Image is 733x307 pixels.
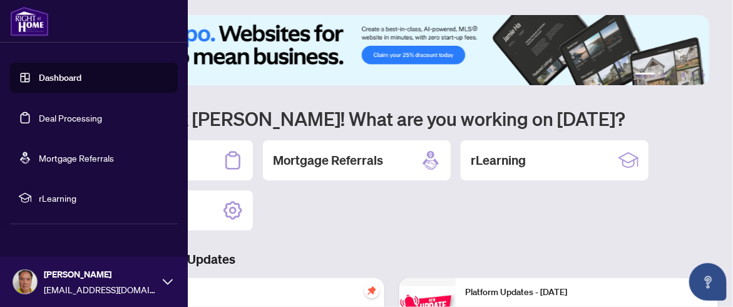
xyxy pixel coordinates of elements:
span: [EMAIL_ADDRESS][DOMAIN_NAME] [44,283,156,296]
p: Self-Help [131,286,374,299]
a: Mortgage Referrals [39,152,114,164]
button: 5 [690,73,695,78]
button: 6 [700,73,705,78]
span: pushpin [364,283,379,298]
a: Dashboard [39,72,81,83]
h3: Brokerage & Industry Updates [65,251,718,268]
h2: Mortgage Referrals [273,152,383,169]
h2: rLearning [471,152,526,169]
p: Platform Updates - [DATE] [466,286,709,299]
button: 2 [660,73,665,78]
span: [PERSON_NAME] [44,268,156,281]
button: 1 [635,73,655,78]
span: rLearning [39,191,169,205]
button: 3 [670,73,675,78]
img: Profile Icon [13,270,37,294]
button: Open asap [689,263,727,301]
img: logo [10,6,49,36]
a: Deal Processing [39,112,102,123]
img: Slide 0 [65,15,709,85]
h1: Welcome back [PERSON_NAME]! What are you working on [DATE]? [65,107,718,130]
button: 4 [680,73,685,78]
